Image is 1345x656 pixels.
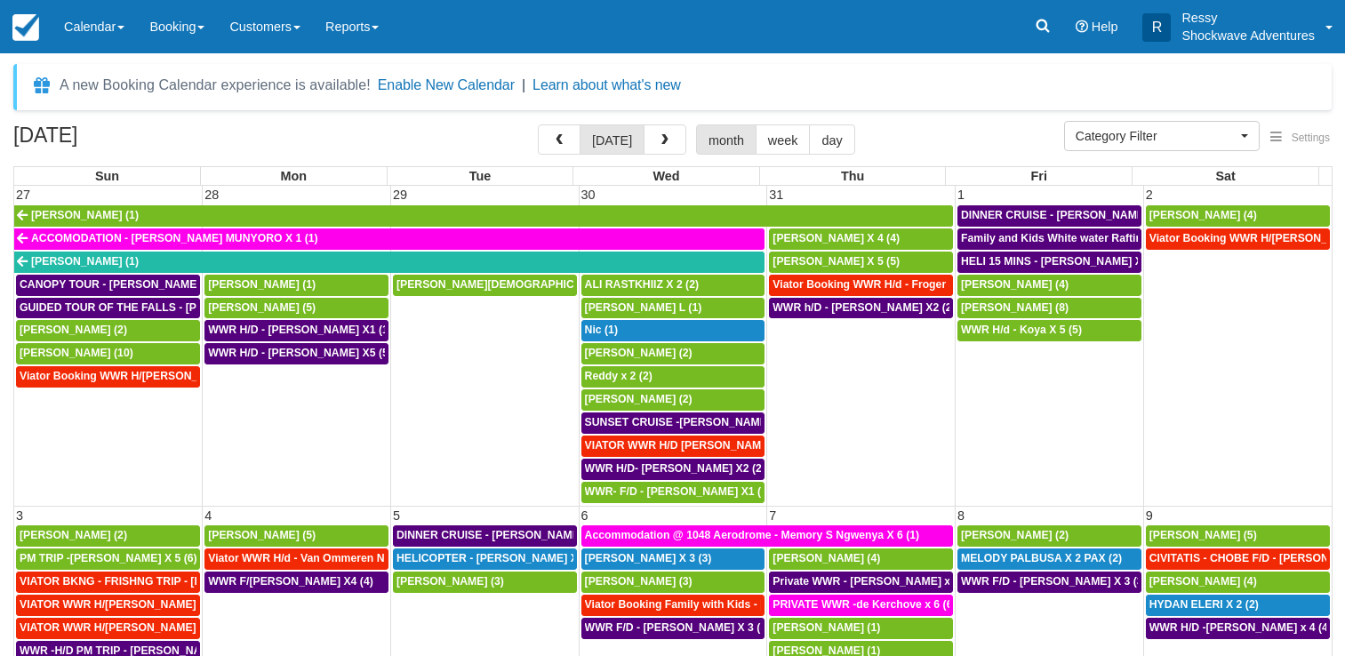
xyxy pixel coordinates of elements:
a: DINNER CRUISE - [PERSON_NAME] X3 (3) [393,525,577,547]
span: 7 [767,508,778,523]
a: [PERSON_NAME] L (1) [581,298,765,319]
span: MELODY PALBUSA X 2 PAX (2) [961,552,1122,564]
span: Wed [653,169,680,183]
p: Ressy [1181,9,1315,27]
span: VIATOR WWR H/[PERSON_NAME] 2 (2) [20,621,221,634]
span: Category Filter [1076,127,1237,145]
span: Nic (1) [585,324,618,336]
span: Sat [1215,169,1235,183]
a: WWR H/D -[PERSON_NAME] x 4 (4) [1146,618,1330,639]
p: Shockwave Adventures [1181,27,1315,44]
a: WWR H/D - [PERSON_NAME] X5 (5) [204,343,388,364]
a: Accommodation @ 1048 Aerodrome - Memory S Ngwenya X 6 (1) [581,525,953,547]
a: GUIDED TOUR OF THE FALLS - [PERSON_NAME] X 5 (5) [16,298,200,319]
span: Family and Kids White water Rafting - [PERSON_NAME] X4 (4) [961,232,1283,244]
span: WWR F/[PERSON_NAME] X4 (4) [208,575,373,588]
span: Viator WWR H/d - Van Ommeren Nick X 4 (4) [208,552,435,564]
span: Help [1092,20,1118,34]
span: 31 [767,188,785,202]
span: HELI 15 MINS - [PERSON_NAME] X4 (4) [961,255,1165,268]
span: 2 [1144,188,1155,202]
a: PRIVATE WWR -de Kerchove x 6 (6) [769,595,953,616]
span: 28 [203,188,220,202]
a: WWR H/D- [PERSON_NAME] X2 (2) [581,459,765,480]
a: WWR- F/D - [PERSON_NAME] X1 (1) [581,482,765,503]
span: [PERSON_NAME] (1) [31,209,139,221]
span: 1 [956,188,966,202]
span: [PERSON_NAME] (10) [20,347,133,359]
span: HELICOPTER - [PERSON_NAME] X 3 (3) [396,552,603,564]
span: [PERSON_NAME] X 4 (4) [773,232,900,244]
a: SUNSET CRUISE -[PERSON_NAME] X2 (2) [581,412,765,434]
span: WWR H/D- [PERSON_NAME] X2 (2) [585,462,765,475]
span: [PERSON_NAME] (5) [1149,529,1257,541]
span: 9 [1144,508,1155,523]
button: week [756,124,811,155]
a: HELI 15 MINS - [PERSON_NAME] X4 (4) [957,252,1141,273]
button: [DATE] [580,124,644,155]
a: [PERSON_NAME][DEMOGRAPHIC_DATA] (6) [393,275,577,296]
span: [PERSON_NAME] (5) [208,529,316,541]
a: CANOPY TOUR - [PERSON_NAME] X5 (5) [16,275,200,296]
span: Viator Booking WWR H/[PERSON_NAME] [PERSON_NAME][GEOGRAPHIC_DATA] (1) [20,370,460,382]
span: WWR H/D -[PERSON_NAME] x 4 (4) [1149,621,1332,634]
span: Private WWR - [PERSON_NAME] x1 (1) [773,575,973,588]
span: [PERSON_NAME] (5) [208,301,316,314]
a: [PERSON_NAME] (3) [393,572,577,593]
a: [PERSON_NAME] (2) [957,525,1141,547]
a: Viator Booking WWR H/[PERSON_NAME] 4 (4) [1146,228,1330,250]
a: WWR F/[PERSON_NAME] X4 (4) [204,572,388,593]
span: VIATOR BKNG - FRISHNG TRIP - [PERSON_NAME] X 5 (4) [20,575,317,588]
a: [PERSON_NAME] (4) [1146,205,1330,227]
a: WWR h/D - [PERSON_NAME] X2 (2) [769,298,953,319]
span: VIATOR WWR H/[PERSON_NAME] 2 (2) [20,598,221,611]
span: [PERSON_NAME][DEMOGRAPHIC_DATA] (6) [396,278,628,291]
span: 4 [203,508,213,523]
a: [PERSON_NAME] (2) [16,525,200,547]
span: WWR- F/D - [PERSON_NAME] X1 (1) [585,485,771,498]
span: [PERSON_NAME] (4) [773,552,880,564]
a: [PERSON_NAME] (4) [957,275,1141,296]
span: 6 [580,508,590,523]
a: [PERSON_NAME] (4) [1146,572,1330,593]
a: WWR H/D - [PERSON_NAME] X1 (1) [204,320,388,341]
span: [PERSON_NAME] (1) [208,278,316,291]
a: HYDAN ELERI X 2 (2) [1146,595,1330,616]
span: GUIDED TOUR OF THE FALLS - [PERSON_NAME] X 5 (5) [20,301,312,314]
span: [PERSON_NAME] (1) [773,621,880,634]
span: ACCOMODATION - [PERSON_NAME] MUNYORO X 1 (1) [31,232,318,244]
a: VIATOR WWR H/[PERSON_NAME] 2 (2) [16,618,200,639]
button: Category Filter [1064,121,1260,151]
span: Accommodation @ 1048 Aerodrome - Memory S Ngwenya X 6 (1) [585,529,920,541]
a: ALI RASTKHIIZ X 2 (2) [581,275,765,296]
span: [PERSON_NAME] L (1) [585,301,702,314]
span: 3 [14,508,25,523]
a: Viator Booking WWR H/[PERSON_NAME] [PERSON_NAME][GEOGRAPHIC_DATA] (1) [16,366,200,388]
a: VIATOR WWR H/D [PERSON_NAME] 4 (4) [581,436,765,457]
a: DINNER CRUISE - [PERSON_NAME] X4 (4) [957,205,1141,227]
a: PM TRIP -[PERSON_NAME] X 5 (6) [16,548,200,570]
button: month [696,124,757,155]
span: Viator Booking Family with Kids - [PERSON_NAME] 4 (4) [585,598,877,611]
a: Reddy x 2 (2) [581,366,765,388]
span: 8 [956,508,966,523]
a: CIVITATIS - CHOBE F/D - [PERSON_NAME] X 2 (3) [1146,548,1330,570]
span: Settings [1292,132,1330,144]
span: CANOPY TOUR - [PERSON_NAME] X5 (5) [20,278,233,291]
span: | [522,77,525,92]
span: SUNSET CRUISE -[PERSON_NAME] X2 (2) [585,416,804,428]
a: [PERSON_NAME] X 5 (5) [769,252,953,273]
button: Settings [1260,125,1341,151]
button: day [809,124,854,155]
span: WWR H/D - [PERSON_NAME] X5 (5) [208,347,392,359]
span: 27 [14,188,32,202]
span: DINNER CRUISE - [PERSON_NAME] X3 (3) [396,529,616,541]
span: [PERSON_NAME] (4) [1149,575,1257,588]
span: WWR H/D - [PERSON_NAME] X1 (1) [208,324,392,336]
a: [PERSON_NAME] (2) [16,320,200,341]
a: [PERSON_NAME] (2) [581,389,765,411]
span: Sun [95,169,119,183]
a: WWR F/D - [PERSON_NAME] X 3 (3) [581,618,765,639]
span: Viator Booking WWR H/d - Froger Julien X1 (1) [773,278,1013,291]
a: Learn about what's new [532,77,681,92]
